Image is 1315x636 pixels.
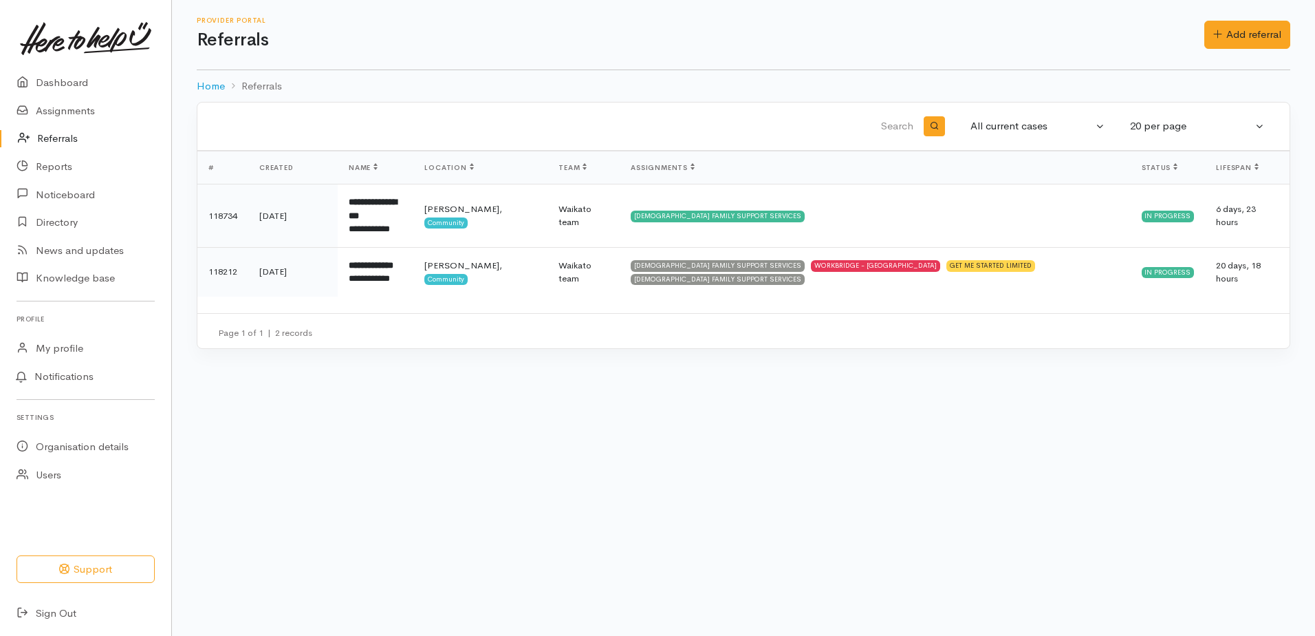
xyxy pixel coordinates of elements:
[1142,163,1178,172] span: Status
[1204,21,1290,49] a: Add referral
[349,163,378,172] span: Name
[631,163,695,172] span: Assignments
[248,151,338,184] th: Created
[197,70,1290,103] nav: breadcrumb
[225,78,282,94] li: Referrals
[631,274,805,285] div: [DEMOGRAPHIC_DATA] FAMILY SUPPORT SERVICES
[197,30,1204,50] h1: Referrals
[558,163,587,172] span: Team
[17,310,155,328] h6: Profile
[1122,113,1273,140] button: 20 per page
[218,327,312,339] small: Page 1 of 1 2 records
[197,17,1204,24] h6: Provider Portal
[1142,267,1195,278] div: In progress
[424,163,473,172] span: Location
[424,274,468,285] span: Community
[970,118,1093,134] div: All current cases
[1130,118,1252,134] div: 20 per page
[17,408,155,427] h6: Settings
[1216,203,1256,229] span: 6 days, 23 hours
[197,78,225,94] a: Home
[1142,211,1195,222] div: In progress
[424,259,502,271] span: [PERSON_NAME],
[1216,163,1258,172] span: Lifespan
[962,113,1113,140] button: All current cases
[631,260,805,271] div: [DEMOGRAPHIC_DATA] FAMILY SUPPORT SERVICES
[946,260,1035,271] div: GET ME STARTED LIMITED
[197,151,248,184] th: #
[268,327,271,339] span: |
[558,259,609,286] div: Waikato team
[197,184,248,248] td: 118734
[631,211,805,222] div: [DEMOGRAPHIC_DATA] FAMILY SUPPORT SERVICES
[259,266,287,277] time: [DATE]
[214,110,916,143] input: Search
[424,218,468,229] span: Community
[1216,259,1261,285] span: 20 days, 18 hours
[197,247,248,297] td: 118212
[259,210,287,222] time: [DATE]
[811,260,940,271] div: WORKBRIDGE - [GEOGRAPHIC_DATA]
[17,555,155,584] button: Support
[424,203,502,215] span: [PERSON_NAME],
[558,202,609,229] div: Waikato team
